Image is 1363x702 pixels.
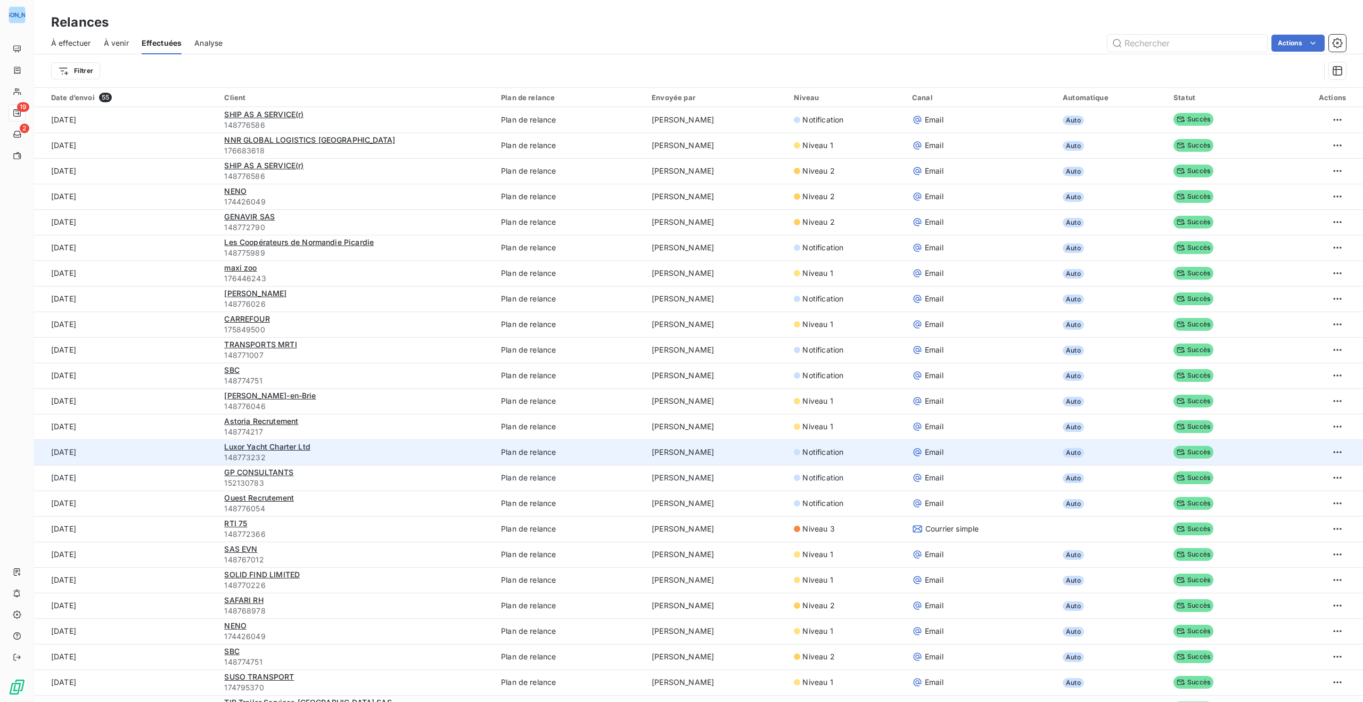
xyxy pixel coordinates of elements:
td: [PERSON_NAME] [645,286,787,312]
span: Notification [802,370,843,381]
span: Effectuées [142,38,182,48]
td: [DATE] [34,286,218,312]
td: Plan de relance [495,209,645,235]
td: Plan de relance [495,414,645,439]
span: Succès [1173,318,1213,331]
span: Auto [1063,397,1084,406]
span: 148776026 [224,299,488,309]
span: Notification [802,115,843,125]
span: Auto [1063,474,1084,483]
span: Notification [802,293,843,304]
span: Analyse [194,38,223,48]
span: Email [925,370,943,381]
span: Auto [1063,371,1084,381]
span: 175849500 [224,324,488,335]
td: [PERSON_NAME] [645,363,787,388]
td: [PERSON_NAME] [645,567,787,593]
span: Auto [1063,192,1084,202]
span: À effectuer [51,38,91,48]
td: Plan de relance [495,439,645,465]
span: Auto [1063,576,1084,585]
span: Email [925,600,943,611]
td: [PERSON_NAME] [645,439,787,465]
td: [DATE] [34,465,218,491]
span: Notification [802,498,843,509]
span: Succès [1173,113,1213,126]
div: Canal [912,93,1050,102]
span: 2 [20,124,29,133]
span: Auto [1063,346,1084,355]
span: Astoria Recrutement [224,417,298,426]
span: Niveau 1 [802,549,833,560]
span: Succès [1173,344,1213,356]
span: Niveau 2 [802,600,834,611]
span: Email [925,140,943,151]
td: Plan de relance [495,235,645,260]
span: Luxor Yacht Charter Ltd [224,442,310,451]
span: Niveau 1 [802,140,833,151]
h3: Relances [51,13,109,32]
span: Email [925,421,943,432]
td: [DATE] [34,209,218,235]
span: Succès [1173,420,1213,433]
div: Plan de relance [501,93,639,102]
td: [PERSON_NAME] [645,593,787,618]
td: [DATE] [34,235,218,260]
td: [DATE] [34,363,218,388]
span: À venir [104,38,129,48]
span: Email [925,677,943,688]
span: Auto [1063,627,1084,636]
span: Niveau 1 [802,626,833,636]
div: Envoyée par [652,93,781,102]
span: Niveau 2 [802,166,834,176]
span: GP CONSULTANTS [224,468,293,477]
td: [PERSON_NAME] [645,158,787,184]
span: 148774751 [224,376,488,386]
span: Email [925,115,943,125]
span: 148776054 [224,503,488,514]
button: Filtrer [51,62,100,79]
span: 148768978 [224,606,488,616]
span: 55 [99,93,112,102]
img: Logo LeanPay [9,679,26,696]
span: 148771007 [224,350,488,361]
span: 148776046 [224,401,488,412]
span: 19 [17,102,29,112]
td: [DATE] [34,593,218,618]
td: [PERSON_NAME] [645,312,787,337]
td: [DATE] [34,567,218,593]
td: [DATE] [34,312,218,337]
span: Notification [802,447,843,458]
td: [PERSON_NAME] [645,670,787,695]
td: [DATE] [34,491,218,516]
span: Niveau 1 [802,677,833,688]
td: Plan de relance [495,312,645,337]
span: Succès [1173,190,1213,203]
div: Actions [1274,93,1346,102]
div: [PERSON_NAME] [9,6,26,23]
span: 148767012 [224,554,488,565]
td: Plan de relance [495,465,645,491]
span: SOLID FIND LIMITED [224,570,300,579]
span: Succès [1173,676,1213,689]
span: Niveau 2 [802,191,834,202]
span: Auto [1063,167,1084,176]
span: maxi zoo [224,263,257,272]
span: SBC [224,365,239,374]
span: 148773232 [224,452,488,463]
span: 148772790 [224,222,488,233]
span: Succès [1173,574,1213,586]
span: SUSO TRANSPORT [224,672,294,681]
span: Succès [1173,165,1213,177]
td: [PERSON_NAME] [645,235,787,260]
span: Notification [802,242,843,253]
span: Auto [1063,320,1084,330]
td: Plan de relance [495,133,645,158]
span: 176683618 [224,145,488,156]
span: NNR GLOBAL LOGISTICS [GEOGRAPHIC_DATA] [224,135,395,144]
span: Succès [1173,523,1213,535]
td: [DATE] [34,337,218,363]
span: Succès [1173,446,1213,459]
td: [PERSON_NAME] [645,107,787,133]
span: Email [925,166,943,176]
